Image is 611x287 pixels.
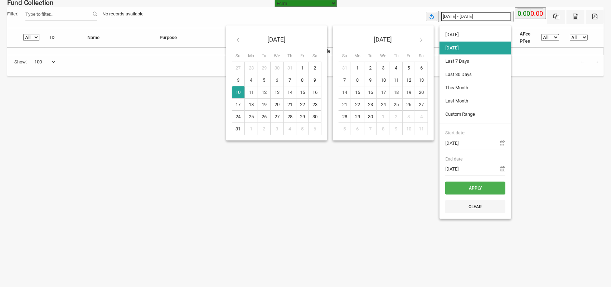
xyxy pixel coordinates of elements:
[7,47,604,55] td: No data available in table
[576,55,590,69] a: ←
[271,74,284,86] td: 6
[415,86,428,99] td: 20
[284,62,296,74] td: 31
[34,58,55,66] span: 100
[364,99,377,111] td: 23
[258,86,271,99] td: 12
[364,123,377,135] td: 7
[364,62,377,74] td: 2
[34,55,55,69] span: 100
[232,111,245,123] td: 24
[284,123,296,135] td: 4
[258,99,271,111] td: 19
[245,62,258,74] td: 28
[232,99,245,111] td: 17
[14,58,27,66] span: Show:
[403,48,415,62] th: Fr
[245,99,258,111] td: 18
[403,99,415,111] td: 26
[440,55,511,68] li: Last 7 Days
[403,111,415,123] td: 3
[271,86,284,99] td: 13
[415,74,428,86] td: 13
[271,99,284,111] td: 20
[586,10,604,24] button: Pdf
[440,95,511,107] li: Last Month
[271,111,284,123] td: 27
[415,123,428,135] td: 11
[232,123,245,135] td: 31
[351,123,364,135] td: 6
[390,74,403,86] td: 11
[440,42,511,54] li: [DATE]
[445,182,505,195] button: Apply
[351,99,364,111] td: 22
[440,81,511,94] li: This Month
[377,62,390,74] td: 3
[515,7,546,19] button: 0.00 0.00
[518,9,530,19] label: 0.00
[296,62,309,74] td: 1
[258,123,271,135] td: 2
[403,74,415,86] td: 12
[309,74,321,86] td: 9
[245,111,258,123] td: 25
[45,28,82,47] th: ID
[296,74,309,86] td: 8
[377,99,390,111] td: 24
[440,28,511,41] li: [DATE]
[377,86,390,99] td: 17
[309,48,321,62] th: Sa
[403,123,415,135] td: 10
[154,28,260,47] th: Purpose
[520,38,530,45] li: PFee
[339,99,351,111] td: 21
[364,74,377,86] td: 9
[245,31,309,48] th: [DATE]
[339,86,351,99] td: 14
[590,55,604,69] a: →
[351,74,364,86] td: 8
[258,48,271,62] th: Tu
[403,62,415,74] td: 5
[296,123,309,135] td: 5
[440,108,511,121] li: Custom Range
[232,62,245,74] td: 27
[258,62,271,74] td: 29
[245,74,258,86] td: 4
[296,99,309,111] td: 22
[232,48,245,62] th: Su
[245,48,258,62] th: Mo
[258,74,271,86] td: 5
[309,62,321,74] td: 2
[284,74,296,86] td: 7
[309,111,321,123] td: 30
[415,111,428,123] td: 4
[245,123,258,135] td: 1
[284,99,296,111] td: 21
[520,30,530,38] li: AFee
[232,86,245,99] td: 10
[271,48,284,62] th: We
[309,123,321,135] td: 6
[339,48,351,62] th: Su
[445,156,505,162] span: End date:
[364,86,377,99] td: 16
[445,200,505,213] button: Clear
[351,111,364,123] td: 29
[567,10,585,24] button: CSV
[271,62,284,74] td: 30
[364,111,377,123] td: 30
[97,7,149,21] div: No records available
[364,48,377,62] th: Tu
[377,123,390,135] td: 8
[351,62,364,74] td: 1
[284,48,296,62] th: Th
[296,48,309,62] th: Fr
[403,86,415,99] td: 19
[296,111,309,123] td: 29
[377,111,390,123] td: 1
[530,9,543,19] label: 0.00
[25,7,97,21] input: Filter:
[296,86,309,99] td: 15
